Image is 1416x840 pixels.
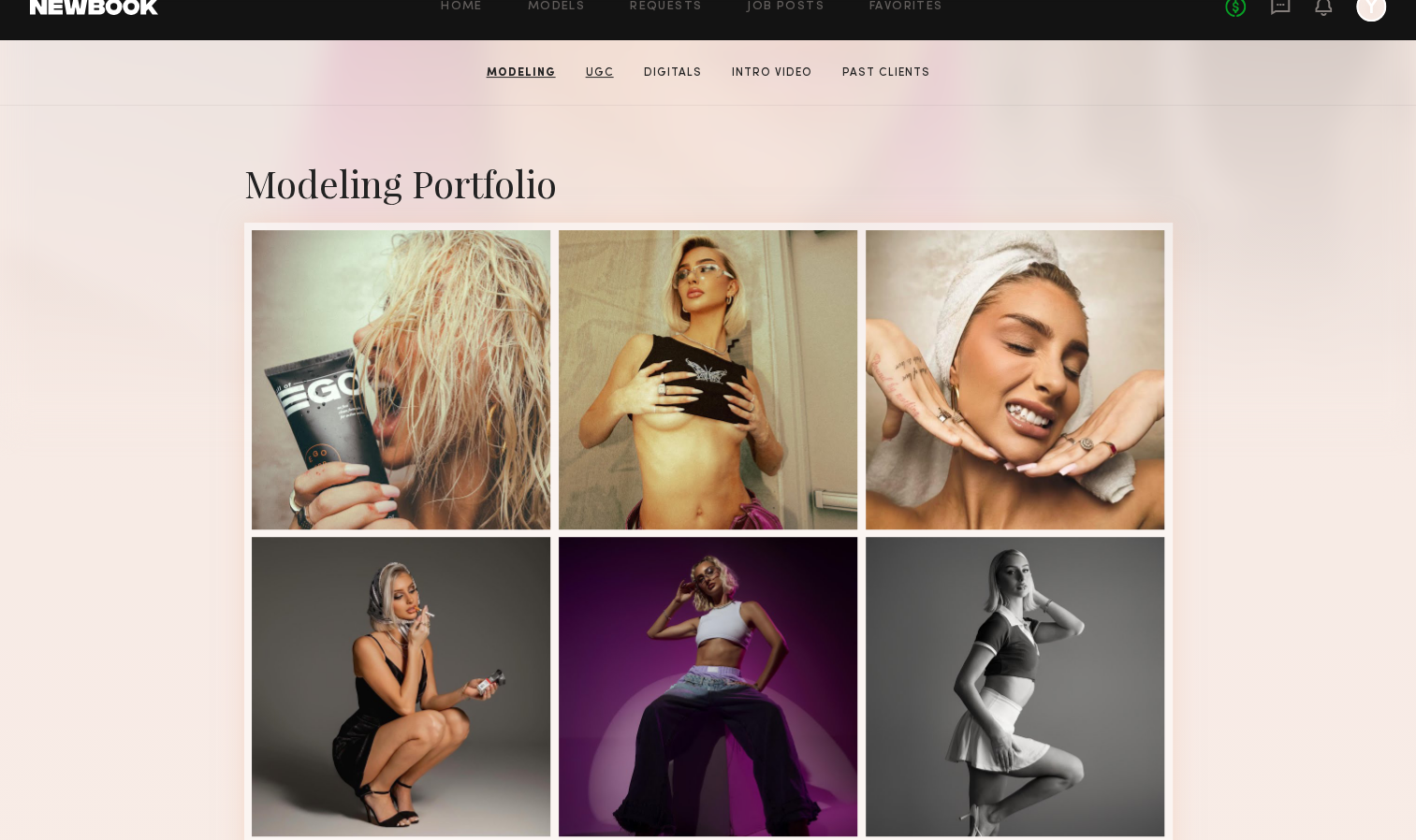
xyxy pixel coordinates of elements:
a: Modeling [479,65,563,81]
a: Models [528,1,585,13]
a: Intro Video [724,65,820,81]
div: Modeling Portfolio [244,158,1173,208]
a: Past Clients [835,65,938,81]
a: Favorites [869,1,943,13]
a: Requests [630,1,702,13]
a: UGC [578,65,621,81]
a: Home [441,1,483,13]
a: Digitals [636,65,709,81]
a: Job Posts [747,1,825,13]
